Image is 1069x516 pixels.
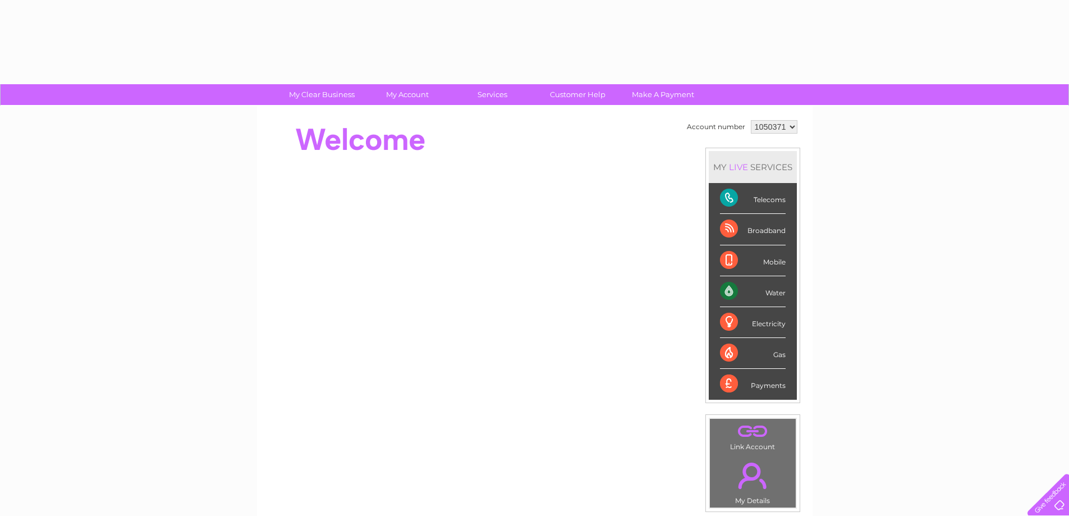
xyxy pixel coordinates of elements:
a: My Account [361,84,453,105]
div: Electricity [720,307,786,338]
a: My Clear Business [276,84,368,105]
div: Mobile [720,245,786,276]
td: My Details [709,453,796,508]
div: Telecoms [720,183,786,214]
td: Link Account [709,418,796,454]
div: Gas [720,338,786,369]
a: Customer Help [531,84,624,105]
a: Services [446,84,539,105]
div: Broadband [720,214,786,245]
div: LIVE [727,162,750,172]
td: Account number [684,117,748,136]
a: Make A Payment [617,84,709,105]
a: . [713,422,793,441]
div: Payments [720,369,786,399]
div: Water [720,276,786,307]
a: . [713,456,793,495]
div: MY SERVICES [709,151,797,183]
